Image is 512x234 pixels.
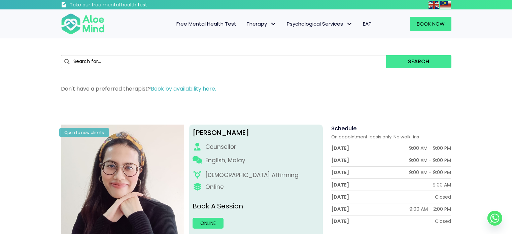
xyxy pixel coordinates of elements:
[410,17,451,31] a: Book Now
[440,1,451,8] a: Malay
[61,2,183,9] a: Take our free mental health test
[331,194,349,200] div: [DATE]
[433,181,451,188] div: 9:00 AM
[205,156,245,165] p: English, Malay
[435,218,451,225] div: Closed
[409,145,451,152] div: 9:00 AM - 9:00 PM
[171,17,241,31] a: Free Mental Health Test
[435,194,451,200] div: Closed
[409,157,451,164] div: 9:00 AM - 9:00 PM
[331,181,349,188] div: [DATE]
[282,17,358,31] a: Psychological ServicesPsychological Services: submenu
[269,19,278,29] span: Therapy: submenu
[61,85,451,93] p: Don't have a preferred therapist?
[151,85,216,93] a: Book by availability here.
[205,143,236,151] div: Counsellor
[429,1,440,8] a: English
[331,206,349,212] div: [DATE]
[205,183,224,191] div: Online
[59,128,109,137] div: Open to new clients
[345,19,354,29] span: Psychological Services: submenu
[331,157,349,164] div: [DATE]
[331,218,349,225] div: [DATE]
[487,211,502,226] a: Whatsapp
[113,17,377,31] nav: Menu
[358,17,377,31] a: EAP
[409,206,451,212] div: 9:00 AM - 2:00 PM
[409,169,451,176] div: 9:00 AM - 9:00 PM
[386,55,451,68] button: Search
[193,201,319,211] p: Book A Session
[429,1,439,9] img: en
[440,1,451,9] img: ms
[246,20,277,27] span: Therapy
[287,20,353,27] span: Psychological Services
[61,13,105,35] img: Aloe mind Logo
[176,20,236,27] span: Free Mental Health Test
[331,125,356,132] span: Schedule
[205,171,299,179] div: [DEMOGRAPHIC_DATA] Affirming
[193,128,319,138] div: [PERSON_NAME]
[331,169,349,176] div: [DATE]
[61,55,386,68] input: Search for...
[241,17,282,31] a: TherapyTherapy: submenu
[331,145,349,152] div: [DATE]
[70,2,183,8] h3: Take our free mental health test
[331,134,419,140] span: On appointment-basis only. No walk-ins
[417,20,445,27] span: Book Now
[193,218,224,229] a: Online
[363,20,372,27] span: EAP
